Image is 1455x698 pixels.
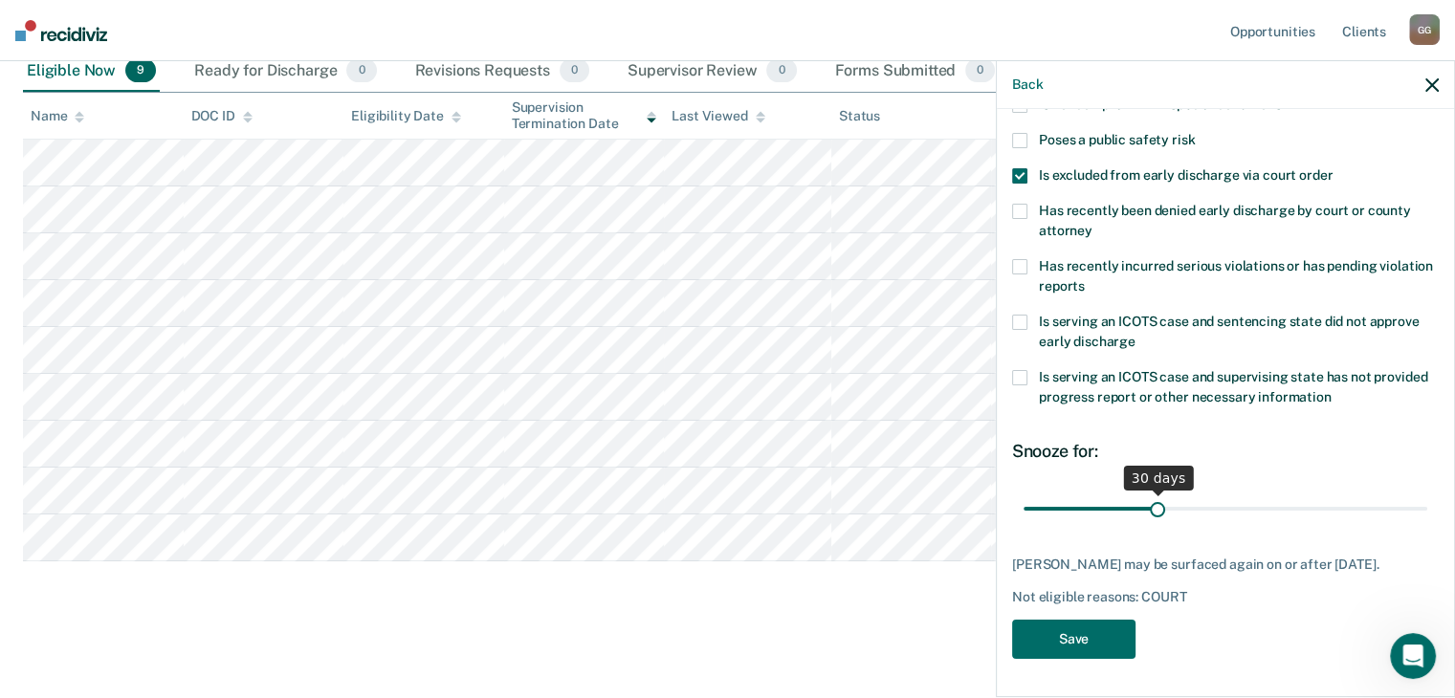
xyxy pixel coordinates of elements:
div: Not eligible reasons: COURT [1012,589,1439,605]
div: Name [31,108,84,124]
div: [PERSON_NAME] may be surfaced again on or after [DATE]. [1012,556,1439,573]
span: Has recently incurred serious violations or has pending violation reports [1039,258,1433,294]
div: Revisions Requests [411,51,593,93]
div: Forms Submitted [831,51,1000,93]
span: 0 [766,58,796,83]
img: Recidiviz [15,20,107,41]
div: Snooze for: [1012,441,1439,462]
div: Last Viewed [672,108,764,124]
iframe: Intercom live chat [1390,633,1436,679]
button: Back [1012,76,1043,93]
div: 30 days [1124,466,1194,491]
div: Eligibility Date [351,108,461,124]
div: DOC ID [191,108,253,124]
button: Save [1012,620,1135,659]
div: Ready for Discharge [190,51,380,93]
div: Status [839,108,880,124]
span: 0 [965,58,995,83]
span: 9 [125,58,156,83]
div: Supervision Termination Date [512,99,657,132]
span: Is excluded from early discharge via court order [1039,167,1333,183]
span: Is serving an ICOTS case and sentencing state did not approve early discharge [1039,314,1419,349]
div: G G [1409,14,1440,45]
span: Has recently been denied early discharge by court or county attorney [1039,203,1411,238]
span: Is serving an ICOTS case and supervising state has not provided progress report or other necessar... [1039,369,1427,404]
span: 0 [346,58,376,83]
span: Poses a public safety risk [1039,132,1195,147]
div: Eligible Now [23,51,160,93]
span: 0 [560,58,589,83]
div: Supervisor Review [624,51,801,93]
